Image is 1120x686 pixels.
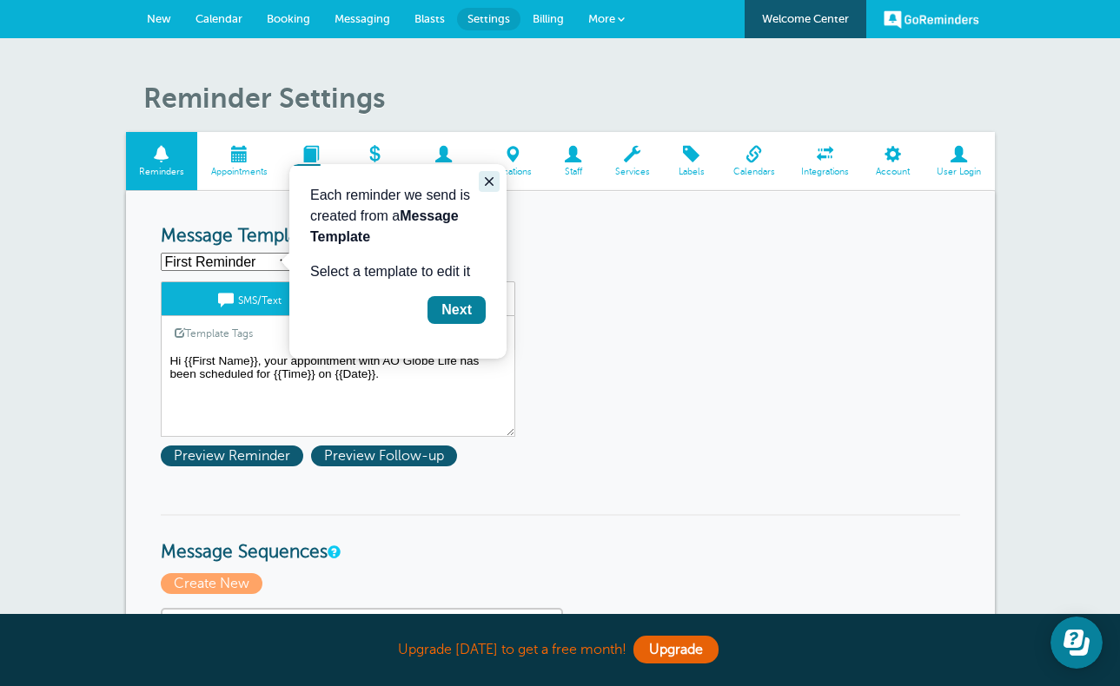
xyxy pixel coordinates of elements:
span: Reminders [135,167,189,177]
a: Labels [663,132,719,190]
span: Calendar [196,12,242,25]
iframe: tooltip [289,164,507,359]
span: More [588,12,615,25]
span: Services [610,167,654,177]
span: Integrations [797,167,854,177]
span: Staff [553,167,593,177]
div: Upgrade [DATE] to get a free month! [126,631,995,669]
span: Booking [267,12,310,25]
span: Locations [489,167,537,177]
span: Labels [672,167,711,177]
a: User Login [924,132,995,190]
a: Settings [457,8,520,30]
textarea: Hi {{First Name}}, your appointment with AO Globe Life has been scheduled for {{Time}} on {{Date}}. [161,350,515,437]
a: Calendars [719,132,788,190]
span: Booking [289,167,332,177]
span: User Login [932,167,986,177]
iframe: Resource center [1050,617,1103,669]
span: Settings [467,12,510,25]
span: Calendars [728,167,779,177]
a: Integrations [788,132,863,190]
span: Messaging [335,12,390,25]
span: Appointments [206,167,272,177]
a: Preview Follow-up [311,448,461,464]
a: Create New [161,576,267,591]
h3: Message Sequences [161,514,960,564]
a: Payments [341,132,408,190]
a: Locations [480,132,546,190]
a: SMS/Text [162,282,338,315]
a: Staff [545,132,601,190]
span: Create New [161,573,262,594]
span: Blasts [414,12,445,25]
a: Services [601,132,663,190]
h1: Reminder Settings [143,82,995,115]
a: Customers [408,132,480,190]
a: Booking [281,132,341,190]
a: Upgrade [633,636,719,663]
span: Preview Follow-up [311,445,457,466]
a: Preview Reminder [161,448,311,464]
span: New [147,12,171,25]
a: Message Sequences allow you to setup multiple reminder schedules that can use different Message T... [328,546,338,557]
span: Preview Reminder [161,445,303,466]
a: Appointments [197,132,281,190]
span: Account [871,167,915,177]
span: Billing [533,12,564,25]
h3: Message Templates [161,226,960,247]
a: Account [863,132,924,190]
a: Template Tags [162,316,266,350]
